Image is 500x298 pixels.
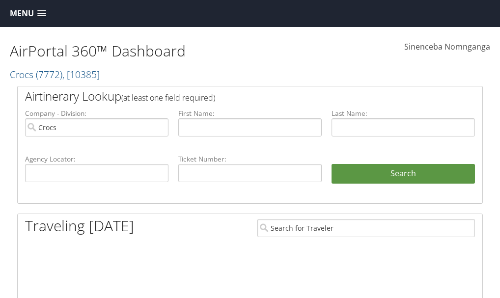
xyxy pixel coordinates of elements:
[404,41,490,52] span: Sinenceba Nomnganga
[332,164,475,184] button: Search
[25,154,168,164] label: Agency Locator:
[62,68,100,81] span: , [ 10385 ]
[332,108,475,118] label: Last Name:
[10,41,250,61] h1: AirPortal 360™ Dashboard
[178,154,322,164] label: Ticket Number:
[404,32,490,62] a: Sinenceba Nomnganga
[25,108,168,118] label: Company - Division:
[25,88,436,105] h2: Airtinerary Lookup
[10,68,100,81] a: Crocs
[257,219,475,237] input: Search for Traveler
[25,216,134,236] h1: Traveling [DATE]
[36,68,62,81] span: ( 7772 )
[5,5,51,22] a: Menu
[121,92,215,103] span: (at least one field required)
[178,108,322,118] label: First Name:
[10,9,34,18] span: Menu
